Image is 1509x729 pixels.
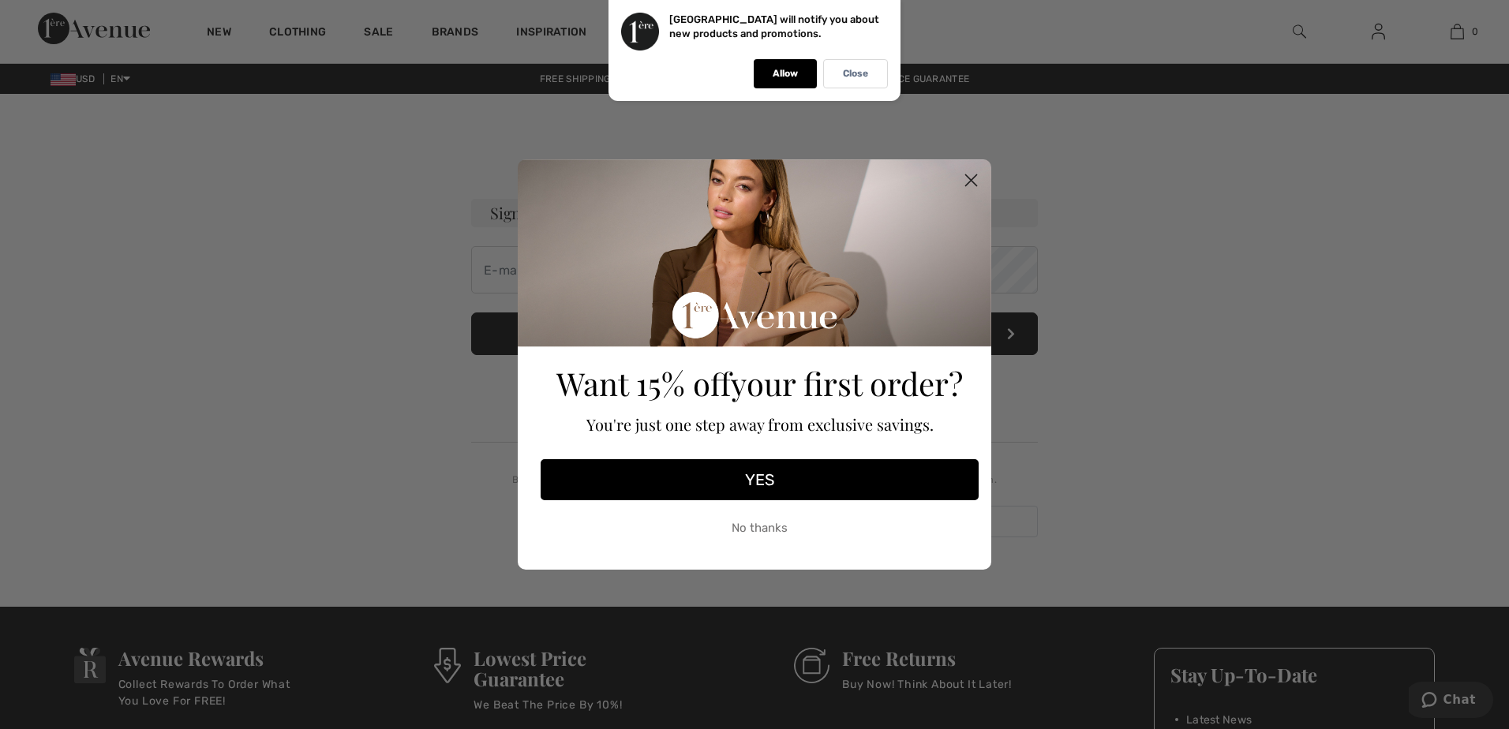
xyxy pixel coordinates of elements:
[586,413,934,435] span: You're just one step away from exclusive savings.
[843,68,868,80] p: Close
[957,166,985,194] button: Close dialog
[773,68,798,80] p: Allow
[35,11,67,25] span: Chat
[556,362,731,404] span: Want 15% off
[541,508,979,548] button: No thanks
[541,459,979,500] button: YES
[669,13,879,39] p: [GEOGRAPHIC_DATA] will notify you about new products and promotions.
[731,362,963,404] span: your first order?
